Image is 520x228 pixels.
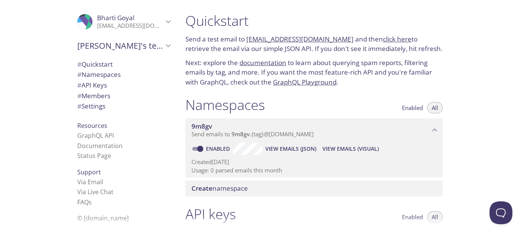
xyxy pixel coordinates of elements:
[191,166,437,174] p: Usage: 0 parsed emails this month
[246,35,354,43] a: [EMAIL_ADDRESS][DOMAIN_NAME]
[191,158,437,166] p: Created [DATE]
[77,102,105,110] span: Settings
[185,180,443,196] div: Create namespace
[77,91,81,100] span: #
[185,206,236,223] h1: API keys
[71,36,176,56] div: Bharti's team
[77,198,92,206] a: FAQ
[383,35,412,43] a: click here
[427,102,443,113] button: All
[397,102,427,113] button: Enabled
[77,91,110,100] span: Members
[191,184,212,193] span: Create
[77,131,114,140] a: GraphQL API
[77,178,103,186] a: Via Email
[490,201,512,224] iframe: Help Scout Beacon - Open
[77,168,101,176] span: Support
[77,142,123,150] a: Documentation
[427,211,443,223] button: All
[71,59,176,70] div: Quickstart
[397,211,427,223] button: Enabled
[77,121,107,130] span: Resources
[71,69,176,80] div: Namespaces
[97,22,163,30] p: [EMAIL_ADDRESS][DOMAIN_NAME]
[71,9,176,34] div: Bharti Goyal
[191,130,314,138] span: Send emails to . {tag} @[DOMAIN_NAME]
[77,70,81,79] span: #
[185,118,443,142] div: 9m8gv namespace
[71,80,176,91] div: API Keys
[77,81,107,89] span: API Keys
[71,101,176,112] div: Team Settings
[77,188,113,196] a: Via Live Chat
[239,58,286,67] a: documentation
[77,60,81,69] span: #
[77,81,81,89] span: #
[191,122,212,131] span: 9m8gv
[77,214,129,222] span: © [DOMAIN_NAME]
[77,60,113,69] span: Quickstart
[185,96,265,113] h1: Namespaces
[71,91,176,101] div: Members
[322,144,379,153] span: View Emails (Visual)
[185,58,443,87] p: Next: explore the to learn about querying spam reports, filtering emails by tag, and more. If you...
[265,144,316,153] span: View Emails (JSON)
[262,143,319,155] button: View Emails (JSON)
[185,34,443,54] p: Send a test email to and then to retrieve the email via our simple JSON API. If you don't see it ...
[185,12,443,29] h1: Quickstart
[273,78,337,86] a: GraphQL Playground
[97,13,134,22] span: Bharti Goyal
[77,102,81,110] span: #
[89,198,92,206] span: s
[77,70,121,79] span: Namespaces
[205,145,233,152] a: Enabled
[319,143,382,155] button: View Emails (Visual)
[231,130,250,138] span: 9m8gv
[77,151,111,160] a: Status Page
[77,40,163,51] span: [PERSON_NAME]'s team
[191,184,248,193] span: namespace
